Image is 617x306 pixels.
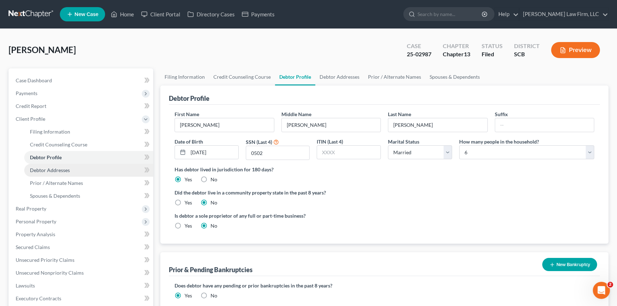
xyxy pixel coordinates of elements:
[418,7,483,21] input: Search by name...
[74,12,98,17] span: New Case
[30,129,70,135] span: Filing Information
[495,118,594,132] input: --
[514,50,540,58] div: SCB
[10,266,153,279] a: Unsecured Nonpriority Claims
[16,270,84,276] span: Unsecured Nonpriority Claims
[425,68,484,85] a: Spouses & Dependents
[16,257,74,263] span: Unsecured Priority Claims
[175,282,594,289] label: Does debtor have any pending or prior bankruptcies in the past 8 years?
[24,138,153,151] a: Credit Counseling Course
[24,151,153,164] a: Debtor Profile
[16,231,55,237] span: Property Analysis
[10,254,153,266] a: Unsecured Priority Claims
[107,8,138,21] a: Home
[185,222,192,229] label: Yes
[175,118,274,132] input: --
[246,138,272,146] label: SSN (Last 4)
[407,50,431,58] div: 25-02987
[459,138,539,145] label: How many people in the household?
[30,193,80,199] span: Spouses & Dependents
[16,77,52,83] span: Case Dashboard
[16,116,45,122] span: Client Profile
[10,292,153,305] a: Executory Contracts
[246,146,310,160] input: XXXX
[607,282,613,287] span: 2
[282,118,381,132] input: M.I
[185,176,192,183] label: Yes
[175,110,199,118] label: First Name
[551,42,600,58] button: Preview
[275,68,315,85] a: Debtor Profile
[388,110,411,118] label: Last Name
[175,138,203,145] label: Date of Birth
[16,282,35,289] span: Lawsuits
[10,228,153,241] a: Property Analysis
[593,282,610,299] iframe: Intercom live chat
[24,125,153,138] a: Filing Information
[464,51,470,57] span: 13
[169,94,209,103] div: Debtor Profile
[317,146,380,159] input: XXXX
[160,68,209,85] a: Filing Information
[30,141,87,147] span: Credit Counseling Course
[24,164,153,177] a: Debtor Addresses
[16,90,37,96] span: Payments
[519,8,608,21] a: [PERSON_NAME] Law Firm, LLC
[185,199,192,206] label: Yes
[16,244,50,250] span: Secured Claims
[175,166,594,173] label: Has debtor lived in jurisdiction for 180 days?
[30,167,70,173] span: Debtor Addresses
[315,68,364,85] a: Debtor Addresses
[16,218,56,224] span: Personal Property
[211,222,217,229] label: No
[495,8,519,21] a: Help
[30,180,83,186] span: Prior / Alternate Names
[175,189,594,196] label: Did the debtor live in a community property state in the past 8 years?
[184,8,238,21] a: Directory Cases
[482,50,503,58] div: Filed
[175,212,381,219] label: Is debtor a sole proprietor of any full or part-time business?
[443,50,470,58] div: Chapter
[482,42,503,50] div: Status
[30,154,62,160] span: Debtor Profile
[16,103,46,109] span: Credit Report
[542,258,597,271] button: New Bankruptcy
[24,177,153,190] a: Prior / Alternate Names
[211,199,217,206] label: No
[24,190,153,202] a: Spouses & Dependents
[16,206,46,212] span: Real Property
[209,68,275,85] a: Credit Counseling Course
[388,118,487,132] input: --
[443,42,470,50] div: Chapter
[10,74,153,87] a: Case Dashboard
[364,68,425,85] a: Prior / Alternate Names
[514,42,540,50] div: District
[317,138,343,145] label: ITIN (Last 4)
[495,110,508,118] label: Suffix
[281,110,311,118] label: Middle Name
[169,265,253,274] div: Prior & Pending Bankruptcies
[10,279,153,292] a: Lawsuits
[211,292,217,299] label: No
[10,100,153,113] a: Credit Report
[138,8,184,21] a: Client Portal
[211,176,217,183] label: No
[238,8,278,21] a: Payments
[10,241,153,254] a: Secured Claims
[185,292,192,299] label: Yes
[16,295,61,301] span: Executory Contracts
[388,138,419,145] label: Marital Status
[407,42,431,50] div: Case
[9,45,76,55] span: [PERSON_NAME]
[188,146,238,159] input: MM/DD/YYYY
